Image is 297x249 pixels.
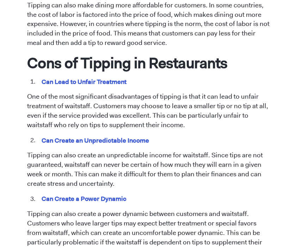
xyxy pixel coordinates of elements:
p: Tipping can also create an unpredictable income for waitstaff. Since tips are not guaranteed, wai... [27,151,270,189]
p: One of the most significant disadvantages of tipping is that it can lead to unfair treatment of w... [27,92,270,130]
mark: Can Create a Power Dynamic [41,193,128,204]
mark: Can Create an Unpredictable Income [41,135,150,146]
h1: Cons of Tipping in Restaurants [27,54,270,72]
p: Tipping can also make dining more affordable for customers. In some countries, the cost of labor ... [27,1,270,48]
mark: Can Lead to Unfair Treatment [41,76,128,87]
